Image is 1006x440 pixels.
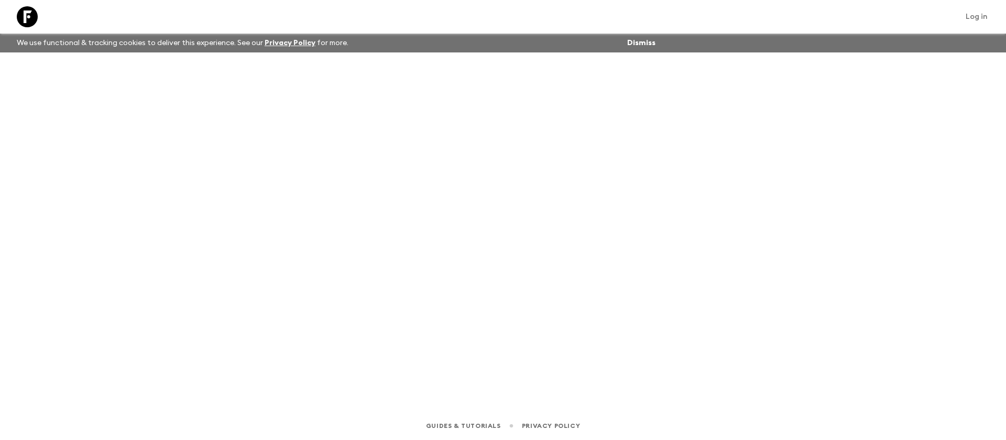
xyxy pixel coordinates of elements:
p: We use functional & tracking cookies to deliver this experience. See our for more. [13,34,353,52]
a: Guides & Tutorials [426,420,501,432]
button: Dismiss [625,36,658,50]
a: Log in [960,9,993,24]
a: Privacy Policy [265,39,315,47]
a: Privacy Policy [522,420,580,432]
